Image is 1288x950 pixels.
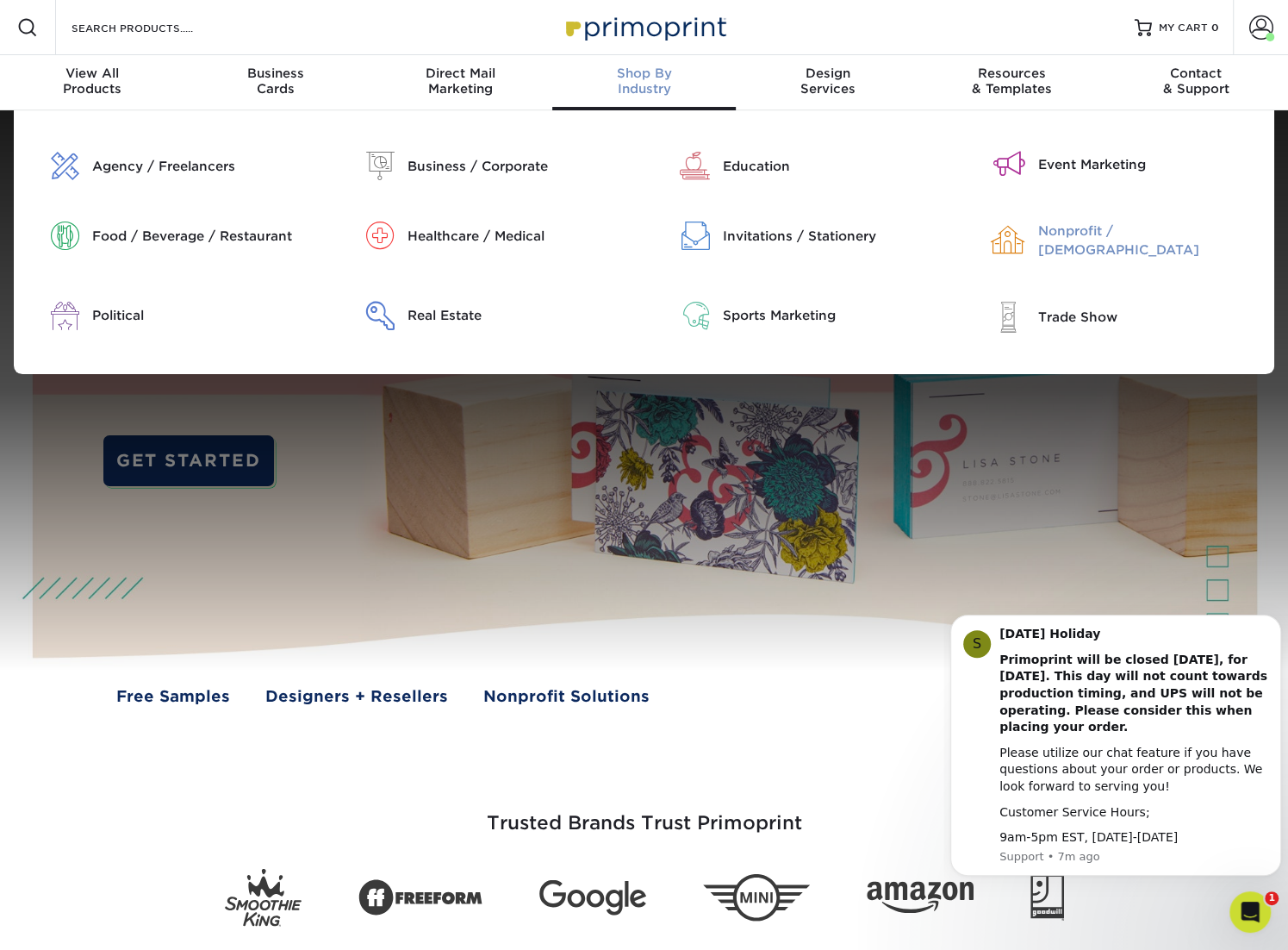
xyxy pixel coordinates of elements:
[1159,21,1208,35] span: MY CART
[1104,55,1288,110] a: Contact& Support
[184,66,369,97] div: Cards
[552,66,737,97] div: Industry
[1265,891,1279,905] span: 1
[552,66,737,81] span: Shop By
[1030,874,1064,921] img: Goodwill
[265,685,448,709] a: Designers + Resellers
[657,152,947,180] a: Education
[1038,155,1261,174] div: Event Marketing
[920,66,1104,97] div: & Templates
[225,869,302,927] img: Smoothie King
[736,66,920,81] span: Design
[358,870,482,925] img: Freeform
[27,222,316,250] a: Food / Beverage / Restaurant
[1211,22,1219,34] span: 0
[736,55,920,110] a: DesignServices
[184,66,369,81] span: Business
[972,222,1261,259] a: Nonprofit / [DEMOGRAPHIC_DATA]
[972,152,1261,177] a: Event Marketing
[657,222,947,250] a: Invitations / Stationery
[140,771,1148,855] h3: Trusted Brands Trust Primoprint
[736,66,920,97] div: Services
[1038,222,1261,259] div: Nonprofit / [DEMOGRAPHIC_DATA]
[1229,891,1271,933] iframe: Intercom live chat
[558,9,731,46] img: Primoprint
[342,152,632,180] a: Business / Corporate
[92,227,315,246] div: Food / Beverage / Restaurant
[723,227,946,246] div: Invitations / Stationery
[116,685,230,709] a: Free Samples
[972,301,1261,333] a: Trade Show
[552,55,737,110] a: Shop ByIndustry
[408,227,631,246] div: Healthcare / Medical
[539,879,646,915] img: Google
[27,152,316,180] a: Agency / Freelancers
[92,306,315,325] div: Political
[1104,66,1288,97] div: & Support
[657,301,947,329] a: Sports Marketing
[920,55,1104,110] a: Resources& Templates
[92,157,315,176] div: Agency / Freelancers
[703,873,810,921] img: Mini
[342,301,632,329] a: Real Estate
[368,66,552,81] span: Direct Mail
[342,222,632,250] a: Healthcare / Medical
[408,306,631,325] div: Real Estate
[408,157,631,176] div: Business / Corporate
[723,157,946,176] div: Education
[184,55,369,110] a: BusinessCards
[27,301,316,329] a: Political
[4,897,146,944] iframe: Google Customer Reviews
[1038,308,1261,327] div: Trade Show
[920,66,1104,81] span: Resources
[70,17,238,38] input: SEARCH PRODUCTS.....
[1104,66,1288,81] span: Contact
[867,881,974,914] img: Amazon
[368,55,552,110] a: Direct MailMarketing
[368,66,552,97] div: Marketing
[723,306,946,325] div: Sports Marketing
[483,685,650,709] a: Nonprofit Solutions
[943,590,1288,903] iframe: Intercom notifications message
